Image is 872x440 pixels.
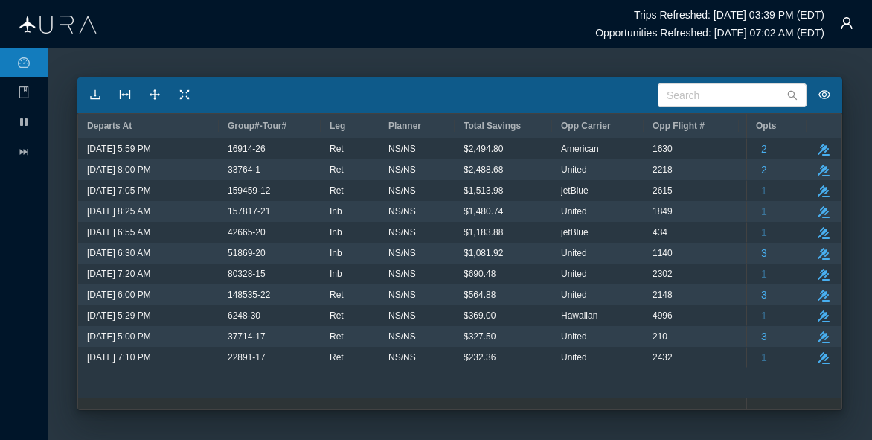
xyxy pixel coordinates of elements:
[388,285,416,305] span: NS/NS
[561,160,587,179] span: United
[653,121,705,131] span: Opp Flight #
[561,223,589,242] span: jetBlue
[330,202,342,221] span: Inb
[330,243,342,263] span: Inb
[761,139,767,159] span: 2
[464,121,521,131] span: Total Savings
[464,327,496,346] span: $327.50
[18,86,30,98] i: icon: book
[228,285,270,305] span: 148535-22
[464,285,496,305] span: $564.88
[755,348,773,367] button: 1
[87,264,150,284] span: [DATE] 7:20 AM
[755,264,773,284] button: 1
[330,139,344,159] span: Ret
[330,264,342,284] span: Inb
[755,285,773,305] button: 3
[761,160,767,179] span: 2
[755,327,773,346] button: 3
[18,146,30,158] i: icon: fast-forward
[653,139,673,159] span: 1630
[388,348,416,367] span: NS/NS
[330,306,344,325] span: Ret
[388,121,421,131] span: Planner
[755,306,773,325] button: 1
[228,223,266,242] span: 42665-20
[388,243,416,263] span: NS/NS
[464,264,496,284] span: $690.48
[464,243,503,263] span: $1,081.92
[561,202,587,221] span: United
[19,16,97,34] img: Aura Logo
[761,348,767,367] span: 1
[755,160,773,179] button: 2
[330,348,344,367] span: Ret
[87,306,151,325] span: [DATE] 5:29 PM
[87,327,151,346] span: [DATE] 5:00 PM
[87,243,150,263] span: [DATE] 6:30 AM
[761,243,767,263] span: 3
[561,243,587,263] span: United
[330,327,344,346] span: Ret
[228,306,260,325] span: 6248-30
[228,181,270,200] span: 159459-12
[330,181,344,200] span: Ret
[761,202,767,221] span: 1
[87,202,150,221] span: [DATE] 8:25 AM
[330,160,344,179] span: Ret
[388,181,416,200] span: NS/NS
[595,27,824,39] h6: Opportunities Refreshed: [DATE] 07:02 AM (EDT)
[228,264,266,284] span: 80328-15
[388,139,416,159] span: NS/NS
[228,121,286,131] span: Group#-Tour#
[464,202,503,221] span: $1,480.74
[561,264,587,284] span: United
[113,83,137,107] button: icon: column-width
[388,264,416,284] span: NS/NS
[756,121,776,131] span: Opts
[653,160,673,179] span: 2218
[228,327,266,346] span: 37714-17
[561,306,597,325] span: Hawaiian
[653,348,673,367] span: 2432
[388,202,416,221] span: NS/NS
[561,348,587,367] span: United
[653,306,673,325] span: 4996
[653,327,667,346] span: 210
[561,181,589,200] span: jetBlue
[561,139,599,159] span: American
[87,348,151,367] span: [DATE] 7:10 PM
[87,139,151,159] span: [DATE] 5:59 PM
[388,306,416,325] span: NS/NS
[561,327,587,346] span: United
[388,160,416,179] span: NS/NS
[330,223,342,242] span: Inb
[464,223,503,242] span: $1,183.88
[653,181,673,200] span: 2615
[228,139,266,159] span: 16914-26
[653,223,667,242] span: 434
[143,83,167,107] button: icon: drag
[653,264,673,284] span: 2302
[755,139,773,159] button: 2
[464,181,503,200] span: $1,513.98
[561,285,587,305] span: United
[87,121,132,131] span: Departs At
[87,285,151,305] span: [DATE] 6:00 PM
[653,202,673,221] span: 1849
[755,243,773,263] button: 3
[761,306,767,325] span: 1
[464,306,496,325] span: $369.00
[330,285,344,305] span: Ret
[87,223,150,242] span: [DATE] 6:55 AM
[228,160,260,179] span: 33764-1
[228,243,266,263] span: 51869-20
[173,83,196,107] button: icon: fullscreen
[832,8,862,38] button: icon: user
[653,243,673,263] span: 1140
[464,139,503,159] span: $2,494.80
[761,181,767,200] span: 1
[755,181,773,200] button: 1
[87,160,151,179] span: [DATE] 8:00 PM
[83,83,107,107] button: icon: download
